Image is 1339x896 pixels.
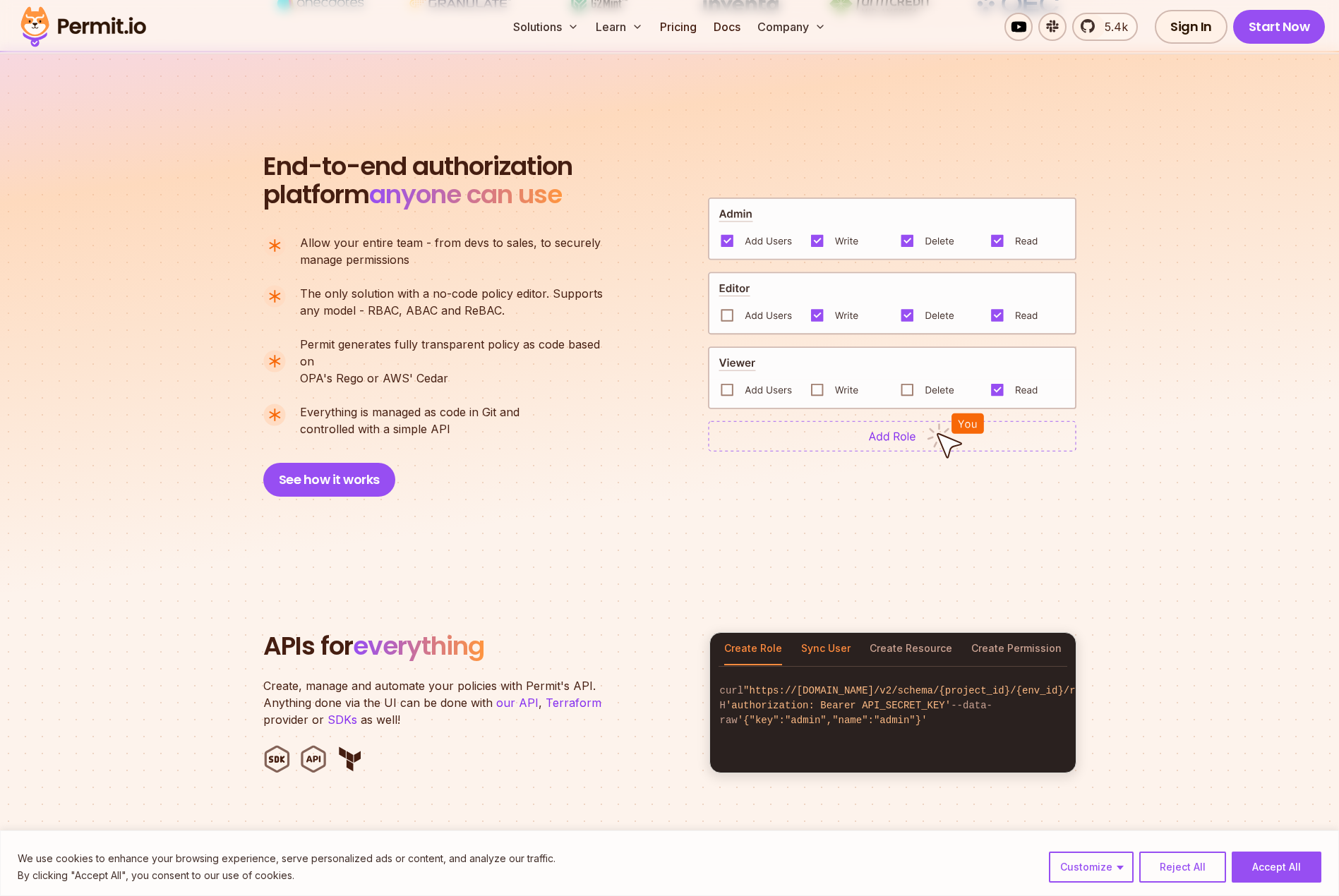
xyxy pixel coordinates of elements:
button: Create Role [724,633,782,665]
p: OPA's Rego or AWS' Cedar [300,336,615,387]
p: By clicking "Accept All", you consent to our use of cookies. [18,867,556,884]
button: Solutions [508,13,584,41]
span: Allow your entire team - from devs to sales, to securely [300,234,601,251]
a: SDKs [328,713,357,727]
a: Terraform [546,696,601,710]
button: Customize [1049,852,1134,883]
span: everything [353,628,484,664]
button: Company [752,13,831,41]
span: End-to-end authorization [263,152,572,181]
a: our API [496,696,539,710]
a: Start Now [1233,10,1326,44]
p: Create, manage and automate your policies with Permit's API. Anything done via the UI can be done... [263,677,616,728]
span: '{"key":"admin","name":"admin"}' [738,715,927,726]
h2: APIs for [263,632,692,660]
button: Reject All [1139,852,1226,883]
span: "https://[DOMAIN_NAME]/v2/schema/{project_id}/{env_id}/roles" [743,685,1105,696]
span: Everything is managed as code in Git and [300,404,520,420]
button: Learn [590,13,649,41]
p: controlled with a simple API [300,404,520,437]
button: Create Permission [971,633,1062,665]
a: Docs [708,13,746,41]
button: Sync User [801,633,851,665]
code: curl -H --data-raw [710,672,1076,739]
span: The only solution with a no-code policy editor. Supports [300,285,603,302]
button: See how it works [263,463,395,497]
span: anyone can use [369,176,562,212]
button: Create Resource [870,633,952,665]
a: Sign In [1155,10,1227,44]
span: 'authorization: Bearer API_SECRET_KEY' [726,700,951,711]
span: 5.4k [1096,18,1128,35]
a: Pricing [654,13,702,41]
a: 5.4k [1072,13,1138,41]
p: any model - RBAC, ABAC and ReBAC. [300,285,603,319]
p: We use cookies to enhance your browsing experience, serve personalized ads or content, and analyz... [18,850,556,867]
img: Permit logo [14,3,152,51]
button: Accept All [1232,852,1321,883]
h2: platform [263,152,572,209]
span: Permit generates fully transparent policy as code based on [300,336,615,370]
p: manage permissions [300,234,601,268]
